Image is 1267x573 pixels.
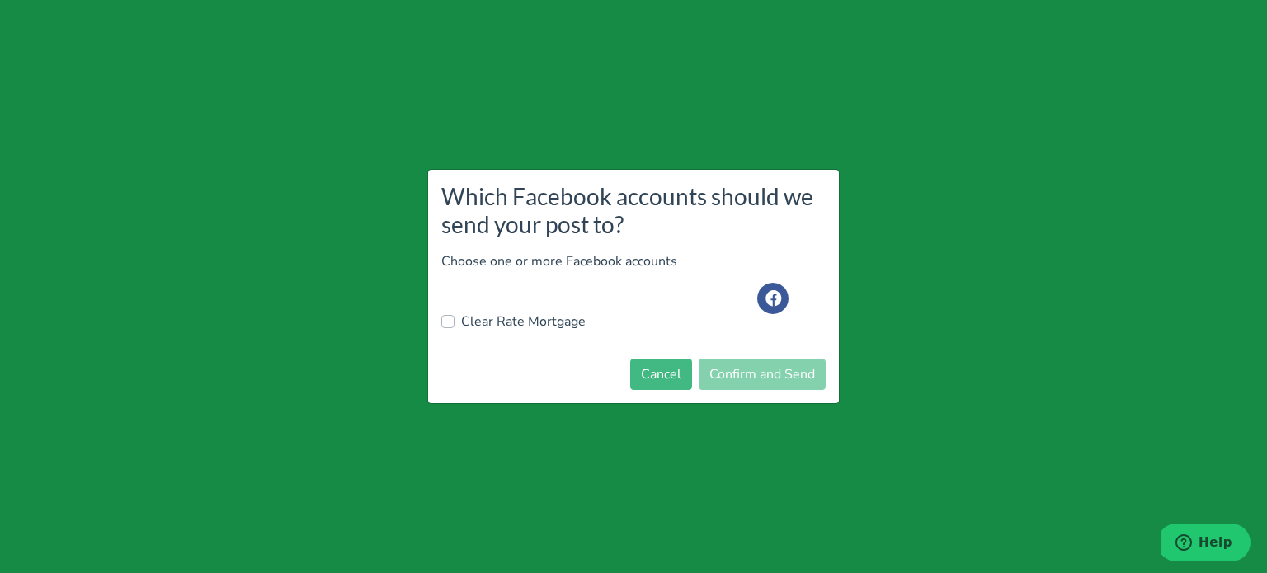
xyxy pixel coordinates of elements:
iframe: Opens a widget where you can find more information [1161,524,1251,565]
button: Cancel [630,359,692,390]
button: Confirm and Send [699,359,826,390]
p: Choose one or more Facebook accounts [441,251,826,271]
h3: Which Facebook accounts should we send your post to? [441,183,826,238]
label: Clear Rate Mortgage [461,312,586,331]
